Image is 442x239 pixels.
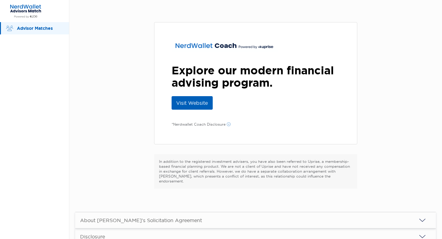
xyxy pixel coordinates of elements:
[172,122,231,127] p: *Nerdwallet Coach Disclosure
[172,96,213,110] a: Visit Website
[7,4,44,18] img: Zoe Financial
[159,159,352,184] p: In addition to the registered investment advisers, you have also been referred to Uprise, a membe...
[80,217,202,223] div: About [PERSON_NAME]'s Solicitation Agreement
[17,25,63,32] p: Advisor Matches
[172,64,340,89] h3: Explore our modern financial advising program.
[172,40,278,52] img: Nerdwallet Coach
[419,217,426,224] img: icon arrow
